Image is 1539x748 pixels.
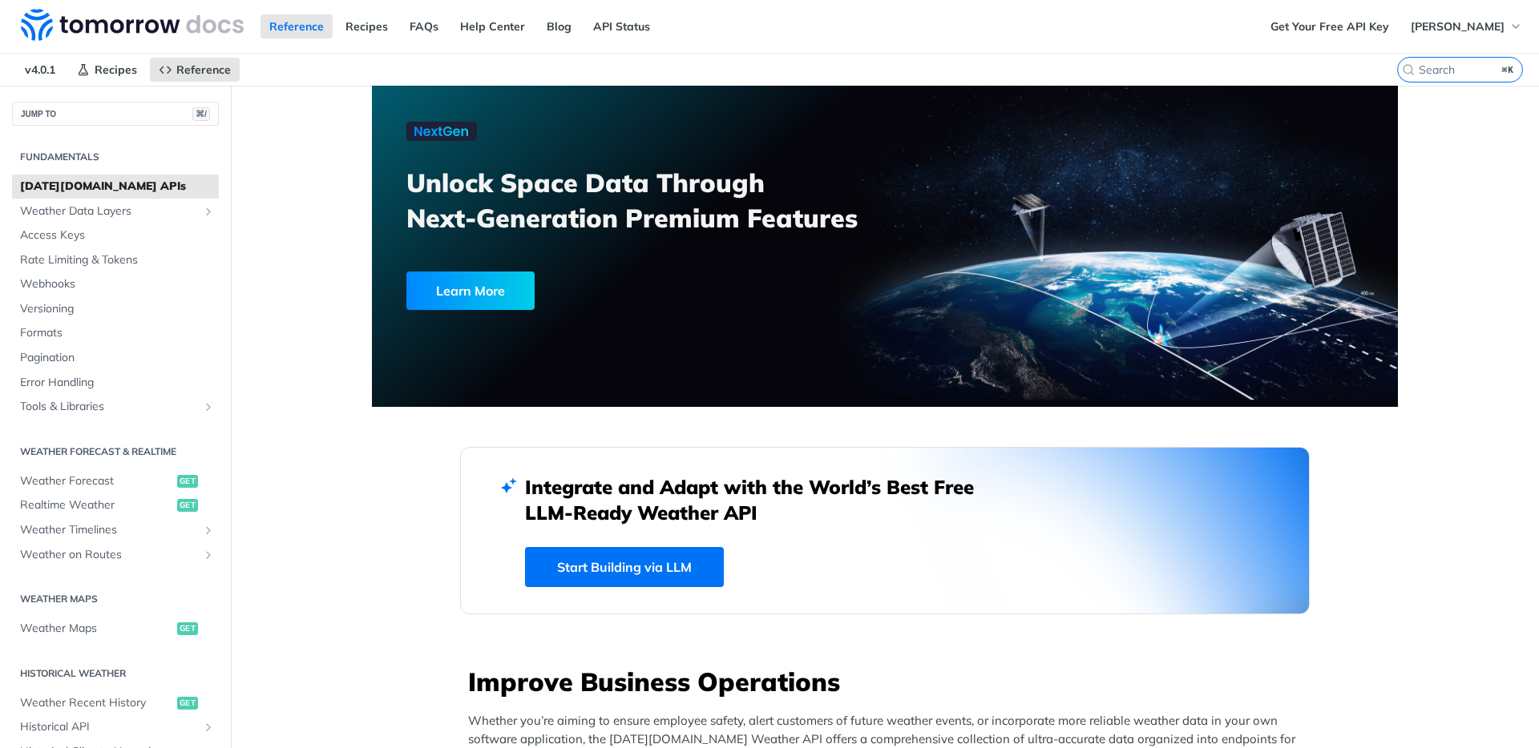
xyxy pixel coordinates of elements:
a: Learn More [406,271,803,310]
h2: Weather Forecast & realtime [12,444,219,459]
a: Tools & LibrariesShow subpages for Tools & Libraries [12,395,219,419]
span: Recipes [95,62,137,77]
span: [PERSON_NAME] [1411,19,1505,34]
a: Historical APIShow subpages for Historical API [12,715,219,739]
span: Weather Forecast [20,473,173,489]
span: Formats [20,325,215,341]
span: Versioning [20,301,215,317]
a: Weather Data LayersShow subpages for Weather Data Layers [12,199,219,223]
span: Realtime Weather [20,497,173,513]
button: Show subpages for Tools & Libraries [202,400,215,413]
div: Learn More [406,271,535,310]
a: Versioning [12,297,219,321]
span: Rate Limiting & Tokens [20,252,215,268]
a: Pagination [12,346,219,370]
span: Tools & Libraries [20,399,198,415]
h2: Integrate and Adapt with the World’s Best Free LLM-Ready Weather API [525,474,998,525]
a: Get Your Free API Key [1262,14,1398,38]
span: v4.0.1 [16,58,64,82]
span: Access Keys [20,227,215,243]
h3: Improve Business Operations [468,664,1310,699]
h2: Fundamentals [12,150,219,164]
a: Reference [150,58,240,82]
span: Webhooks [20,276,215,292]
h2: Historical Weather [12,666,219,681]
a: Formats [12,321,219,345]
a: Recipes [337,14,397,38]
a: Weather on RoutesShow subpages for Weather on Routes [12,543,219,567]
a: Recipes [68,58,146,82]
span: Reference [176,62,231,77]
span: Pagination [20,350,215,366]
h2: Weather Maps [12,592,219,606]
span: get [177,622,198,635]
span: Weather on Routes [20,547,198,563]
span: Error Handling [20,375,215,391]
span: Weather Recent History [20,695,173,711]
a: API Status [584,14,659,38]
a: Blog [538,14,580,38]
h3: Unlock Space Data Through Next-Generation Premium Features [406,165,903,235]
button: Show subpages for Weather on Routes [202,549,215,561]
img: NextGen [406,122,477,141]
span: Historical API [20,719,198,735]
svg: Search [1402,63,1415,76]
a: FAQs [401,14,447,38]
span: Weather Maps [20,621,173,637]
a: Weather TimelinesShow subpages for Weather Timelines [12,518,219,542]
a: Webhooks [12,272,219,296]
button: Show subpages for Historical API [202,721,215,734]
span: ⌘/ [192,107,210,121]
span: get [177,499,198,512]
button: JUMP TO⌘/ [12,102,219,126]
a: [DATE][DOMAIN_NAME] APIs [12,175,219,199]
a: Error Handling [12,371,219,395]
span: get [177,475,198,488]
span: Weather Data Layers [20,203,198,219]
span: Weather Timelines [20,522,198,538]
img: Tomorrow.io Weather API Docs [21,9,244,41]
button: Show subpages for Weather Data Layers [202,205,215,218]
a: Help Center [451,14,534,38]
button: [PERSON_NAME] [1402,14,1531,38]
a: Weather Forecastget [12,469,219,493]
a: Access Keys [12,223,219,247]
a: Realtime Weatherget [12,493,219,517]
kbd: ⌘K [1498,62,1518,78]
a: Weather Mapsget [12,617,219,641]
a: Weather Recent Historyget [12,691,219,715]
a: Reference [261,14,333,38]
span: get [177,697,198,710]
a: Rate Limiting & Tokens [12,248,219,272]
button: Show subpages for Weather Timelines [202,524,215,537]
span: [DATE][DOMAIN_NAME] APIs [20,179,215,195]
a: Start Building via LLM [525,547,724,587]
